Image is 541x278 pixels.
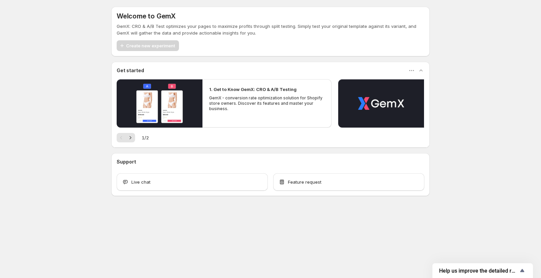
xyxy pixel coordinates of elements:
[142,134,149,141] span: 1 / 2
[288,179,321,185] span: Feature request
[117,133,135,142] nav: Pagination
[439,267,526,275] button: Show survey - Help us improve the detailed report for A/B campaigns
[439,268,518,274] span: Help us improve the detailed report for A/B campaigns
[338,79,424,128] button: Play video
[117,23,424,36] p: GemX: CRO & A/B Test optimizes your pages to maximize profits through split testing. Simply test ...
[117,67,144,74] h3: Get started
[117,158,136,165] h3: Support
[117,79,202,128] button: Play video
[131,179,151,185] span: Live chat
[209,95,324,111] p: GemX - conversion rate optimization solution for Shopify store owners. Discover its features and ...
[117,12,176,20] h5: Welcome to GemX
[126,133,135,142] button: Next
[209,86,297,93] h2: 1. Get to Know GemX: CRO & A/B Testing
